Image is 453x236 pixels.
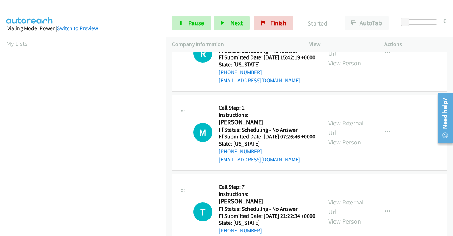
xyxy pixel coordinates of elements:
[443,16,447,26] div: 0
[57,25,98,32] a: Switch to Preview
[328,217,361,225] a: View Person
[433,90,453,146] iframe: Resource Center
[219,77,300,84] a: [EMAIL_ADDRESS][DOMAIN_NAME]
[219,61,315,68] h5: State: [US_STATE]
[193,44,212,63] div: The call is yet to be attempted
[219,219,315,226] h5: State: [US_STATE]
[219,54,315,61] h5: Ff Submitted Date: [DATE] 15:42:19 +0000
[328,59,361,67] a: View Person
[219,156,300,163] a: [EMAIL_ADDRESS][DOMAIN_NAME]
[345,16,389,30] button: AutoTab
[219,111,315,119] h5: Instructions:
[219,133,315,140] h5: Ff Submitted Date: [DATE] 07:26:46 +0000
[230,19,243,27] span: Next
[214,16,250,30] button: Next
[219,118,313,126] h2: [PERSON_NAME]
[328,138,361,146] a: View Person
[219,183,315,191] h5: Call Step: 7
[219,205,315,213] h5: Ff Status: Scheduling - No Answer
[384,40,447,49] p: Actions
[405,19,437,25] div: Delay between calls (in seconds)
[219,213,315,220] h5: Ff Submitted Date: [DATE] 21:22:34 +0000
[219,227,262,234] a: [PHONE_NUMBER]
[309,40,372,49] p: View
[219,191,315,198] h5: Instructions:
[219,197,313,205] h2: [PERSON_NAME]
[219,126,315,133] h5: Ff Status: Scheduling - No Answer
[219,104,315,111] h5: Call Step: 1
[254,16,293,30] a: Finish
[270,19,286,27] span: Finish
[193,123,212,142] div: The call is yet to be attempted
[172,16,211,30] a: Pause
[328,198,364,216] a: View External Url
[219,148,262,155] a: [PHONE_NUMBER]
[219,140,315,147] h5: State: [US_STATE]
[193,44,212,63] h1: R
[328,119,364,137] a: View External Url
[6,24,159,33] div: Dialing Mode: Power |
[193,202,212,221] h1: T
[219,69,262,76] a: [PHONE_NUMBER]
[328,40,364,57] a: View External Url
[6,39,28,48] a: My Lists
[303,18,332,28] p: Started
[172,40,297,49] p: Company Information
[188,19,204,27] span: Pause
[193,202,212,221] div: The call is yet to be attempted
[193,123,212,142] h1: M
